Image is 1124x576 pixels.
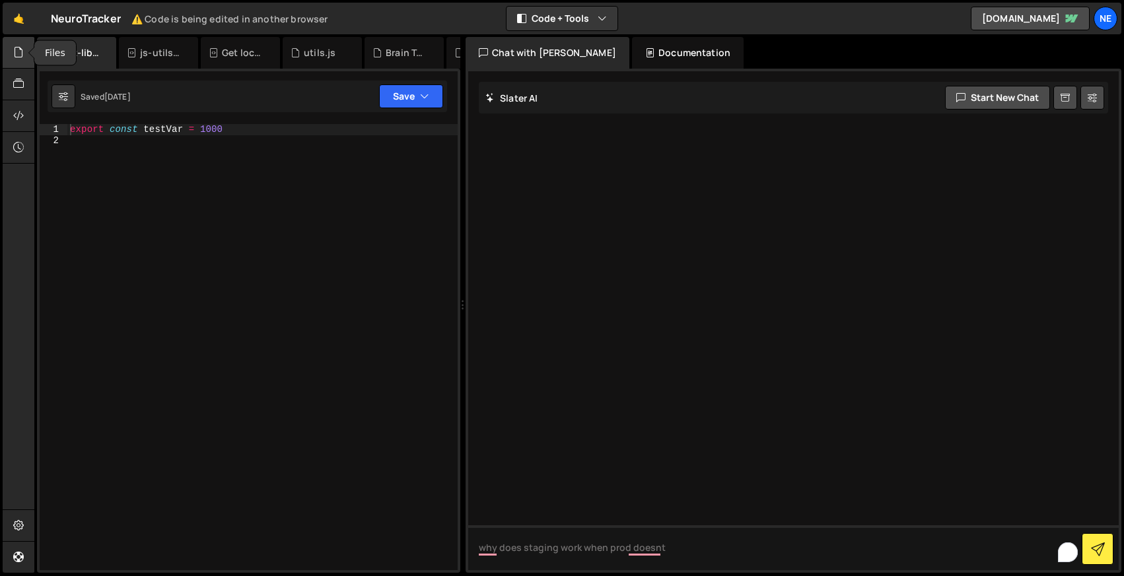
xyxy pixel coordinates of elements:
[507,7,617,30] button: Code + Tools
[40,124,67,135] div: 1
[468,525,1119,570] textarea: To enrich screen reader interactions, please activate Accessibility in Grammarly extension settings
[1094,7,1117,30] a: Ne
[81,91,131,102] div: Saved
[51,11,328,26] div: NeuroTracker
[140,46,182,59] div: js-utils.js
[632,37,744,69] div: Documentation
[379,84,443,108] button: Save
[3,3,35,34] a: 🤙
[34,41,76,65] div: Files
[945,86,1050,110] button: Start new chat
[971,7,1090,30] a: [DOMAIN_NAME]
[40,135,67,146] div: 2
[104,91,131,102] div: [DATE]
[304,46,335,59] div: utils.js
[386,46,428,59] div: Brain Test Partners.js
[466,37,629,69] div: Chat with [PERSON_NAME]
[131,13,328,25] small: ⚠️ Code is being edited in another browser
[485,92,538,104] h2: Slater AI
[58,46,100,59] div: test-library.js
[222,46,264,59] div: Get localStorage.js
